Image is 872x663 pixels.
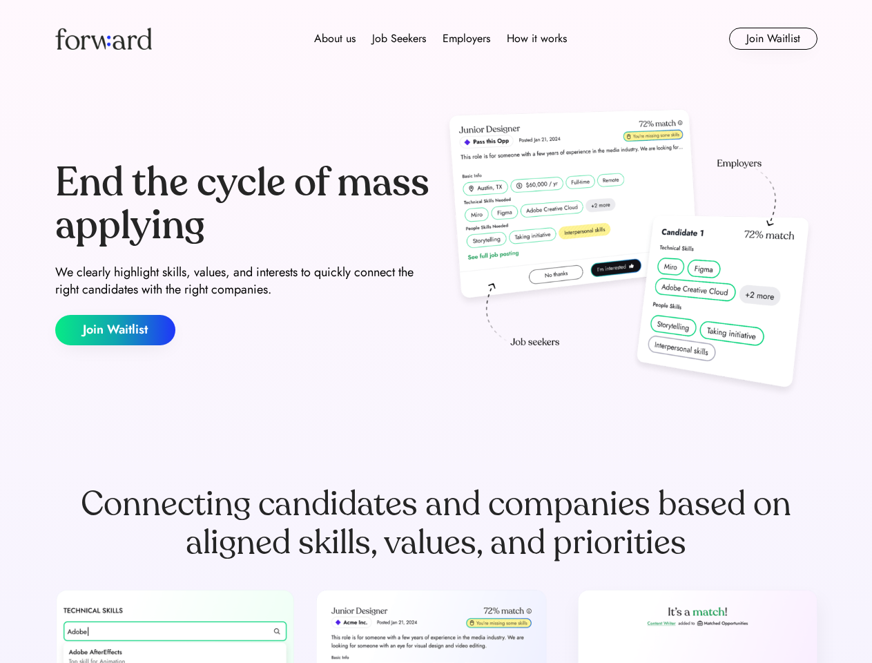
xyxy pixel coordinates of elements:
div: End the cycle of mass applying [55,162,431,247]
button: Join Waitlist [729,28,817,50]
div: Job Seekers [372,30,426,47]
img: hero-image.png [442,105,817,402]
div: Connecting candidates and companies based on aligned skills, values, and priorities [55,485,817,562]
button: Join Waitlist [55,315,175,345]
img: Forward logo [55,28,152,50]
div: We clearly highlight skills, values, and interests to quickly connect the right candidates with t... [55,264,431,298]
div: About us [314,30,356,47]
div: How it works [507,30,567,47]
div: Employers [443,30,490,47]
